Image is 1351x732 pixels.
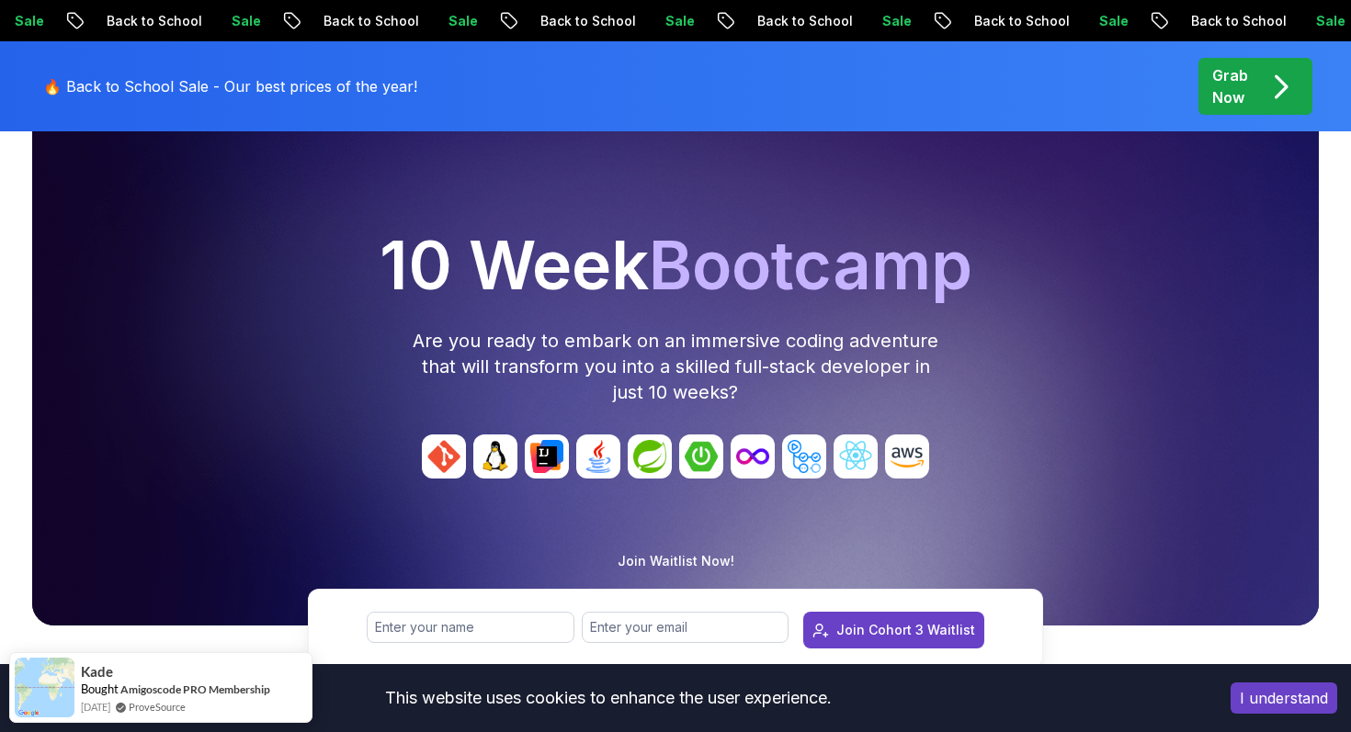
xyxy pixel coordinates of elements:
[129,699,186,715] a: ProveSource
[14,678,1203,718] div: This website uses cookies to enhance the user experience.
[618,552,734,570] p: Join Waitlist Now!
[1212,64,1248,108] p: Grab Now
[412,12,471,30] p: Sale
[628,434,672,479] img: avatar_4
[195,12,254,30] p: Sale
[885,434,929,479] img: avatar_9
[629,12,687,30] p: Sale
[473,434,517,479] img: avatar_1
[846,12,904,30] p: Sale
[582,612,789,643] input: Enter your email
[834,434,878,479] img: avatar_8
[411,328,940,405] p: Are you ready to embark on an immersive coding adventure that will transform you into a skilled f...
[1279,12,1338,30] p: Sale
[525,434,569,479] img: avatar_2
[422,434,466,479] img: avatar_0
[1154,12,1279,30] p: Back to School
[120,682,270,696] a: Amigoscode PRO Membership
[81,699,110,715] span: [DATE]
[81,681,119,696] span: Bought
[81,664,113,680] span: Kade
[679,434,723,479] img: avatar_5
[287,12,412,30] p: Back to School
[367,612,574,643] input: Enter your name
[504,12,629,30] p: Back to School
[721,12,846,30] p: Back to School
[731,434,775,479] img: avatar_6
[782,434,826,479] img: avatar_7
[1062,12,1121,30] p: Sale
[937,12,1062,30] p: Back to School
[649,225,972,305] span: Bootcamp
[40,232,1311,298] h1: 10 Week
[836,621,975,639] div: Join Cohort 3 Waitlist
[43,75,417,97] p: 🔥 Back to School Sale - Our best prices of the year!
[70,12,195,30] p: Back to School
[803,612,984,648] button: Join Cohort 3 Waitlist
[576,434,620,479] img: avatar_3
[1231,682,1337,714] button: Accept cookies
[15,658,74,717] img: provesource social proof notification image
